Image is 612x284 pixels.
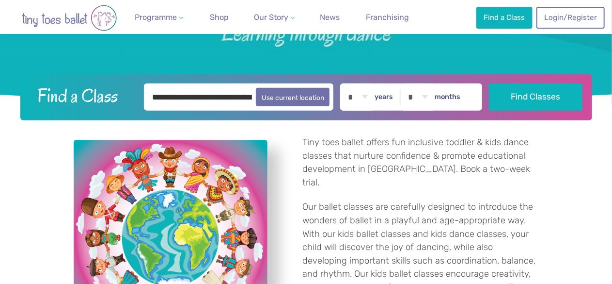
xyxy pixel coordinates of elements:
a: Programme [131,8,187,27]
button: Find Classes [489,84,582,111]
a: Find a Class [476,7,533,28]
span: Our Story [254,13,288,22]
a: Login/Register [536,7,604,28]
span: News [320,13,340,22]
img: tiny toes ballet [11,5,127,31]
a: Franchising [362,8,413,27]
span: Programme [135,13,177,22]
p: Tiny toes ballet offers fun inclusive toddler & kids dance classes that nurture confidence & prom... [303,136,539,189]
a: News [316,8,344,27]
span: Shop [210,13,229,22]
label: months [435,93,461,101]
label: years [375,93,393,101]
h2: Find a Class [30,84,137,108]
a: Shop [206,8,233,27]
a: Our Story [250,8,298,27]
span: Franchising [366,13,409,22]
button: Use current location [256,88,330,106]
